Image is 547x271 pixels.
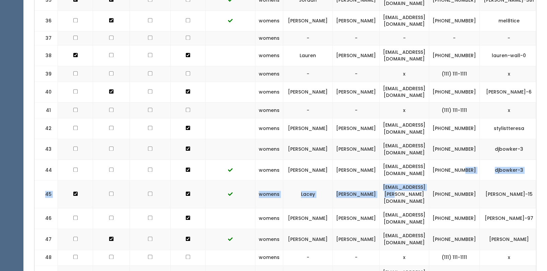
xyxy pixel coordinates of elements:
td: stylistteresa [480,118,538,139]
td: - [429,31,480,45]
td: [PHONE_NUMBER] [429,45,480,66]
td: [PERSON_NAME] [283,139,333,160]
td: womens [255,82,283,102]
td: womens [255,10,283,31]
td: (111) 111-1111 [429,102,480,118]
td: [PERSON_NAME] [333,229,380,250]
td: [PHONE_NUMBER] [429,139,480,160]
td: womens [255,66,283,82]
td: [EMAIL_ADDRESS][DOMAIN_NAME] [380,82,429,102]
td: [EMAIL_ADDRESS][PERSON_NAME][DOMAIN_NAME] [380,180,429,208]
td: 38 [34,45,58,66]
td: womens [255,118,283,139]
td: [PERSON_NAME] [283,229,333,250]
td: [PERSON_NAME] [333,139,380,160]
td: womens [255,45,283,66]
td: 48 [34,250,58,265]
td: [PERSON_NAME]-97 [480,208,538,229]
td: - [380,31,429,45]
td: - [283,102,333,118]
td: [PERSON_NAME] [480,229,538,250]
td: 40 [34,82,58,102]
td: [PERSON_NAME] [333,160,380,180]
td: - [333,66,380,82]
td: womens [255,160,283,180]
td: - [333,250,380,265]
td: [PERSON_NAME]-6 [480,82,538,102]
td: 42 [34,118,58,139]
td: [PERSON_NAME] [283,82,333,102]
td: 43 [34,139,58,160]
td: - [283,250,333,265]
td: [PHONE_NUMBER] [429,208,480,229]
td: [PERSON_NAME] [283,118,333,139]
td: [PERSON_NAME] [283,160,333,180]
td: womens [255,31,283,45]
td: x [380,250,429,265]
td: [PERSON_NAME] [283,10,333,31]
td: - [283,31,333,45]
td: (111) 111-1111 [429,250,480,265]
td: - [480,31,538,45]
td: [PERSON_NAME]-15 [480,180,538,208]
td: [EMAIL_ADDRESS][DOMAIN_NAME] [380,160,429,180]
td: x [380,102,429,118]
td: womens [255,229,283,250]
td: djbowker-3 [480,139,538,160]
td: [PERSON_NAME] [283,208,333,229]
td: [PHONE_NUMBER] [429,229,480,250]
td: x [480,250,538,265]
td: [EMAIL_ADDRESS][DOMAIN_NAME] [380,229,429,250]
td: djbowker-3 [480,160,538,180]
td: [PERSON_NAME] [333,180,380,208]
td: [PERSON_NAME] [333,10,380,31]
td: [PHONE_NUMBER] [429,160,480,180]
td: [PERSON_NAME] [333,82,380,102]
td: - [333,102,380,118]
td: x [380,66,429,82]
td: 47 [34,229,58,250]
td: Lacey [283,180,333,208]
td: [EMAIL_ADDRESS][DOMAIN_NAME] [380,45,429,66]
td: (111) 111-1111 [429,66,480,82]
td: [PERSON_NAME] [333,45,380,66]
td: [EMAIL_ADDRESS][DOMAIN_NAME] [380,10,429,31]
td: 46 [34,208,58,229]
td: womens [255,139,283,160]
td: 37 [34,31,58,45]
td: mel8tice [480,10,538,31]
td: - [333,31,380,45]
td: [PHONE_NUMBER] [429,180,480,208]
td: [EMAIL_ADDRESS][DOMAIN_NAME] [380,139,429,160]
td: womens [255,102,283,118]
td: lauren-wall-0 [480,45,538,66]
td: - [283,66,333,82]
td: 45 [34,180,58,208]
td: [PERSON_NAME] [333,208,380,229]
td: [PHONE_NUMBER] [429,82,480,102]
td: x [480,102,538,118]
td: 39 [34,66,58,82]
td: 44 [34,160,58,180]
td: 36 [34,10,58,31]
td: womens [255,250,283,265]
td: 41 [34,102,58,118]
td: womens [255,180,283,208]
td: x [480,66,538,82]
td: Lauren [283,45,333,66]
td: [EMAIL_ADDRESS][DOMAIN_NAME] [380,118,429,139]
td: [PHONE_NUMBER] [429,10,480,31]
td: [EMAIL_ADDRESS][DOMAIN_NAME] [380,208,429,229]
td: [PHONE_NUMBER] [429,118,480,139]
td: womens [255,208,283,229]
td: [PERSON_NAME] [333,118,380,139]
